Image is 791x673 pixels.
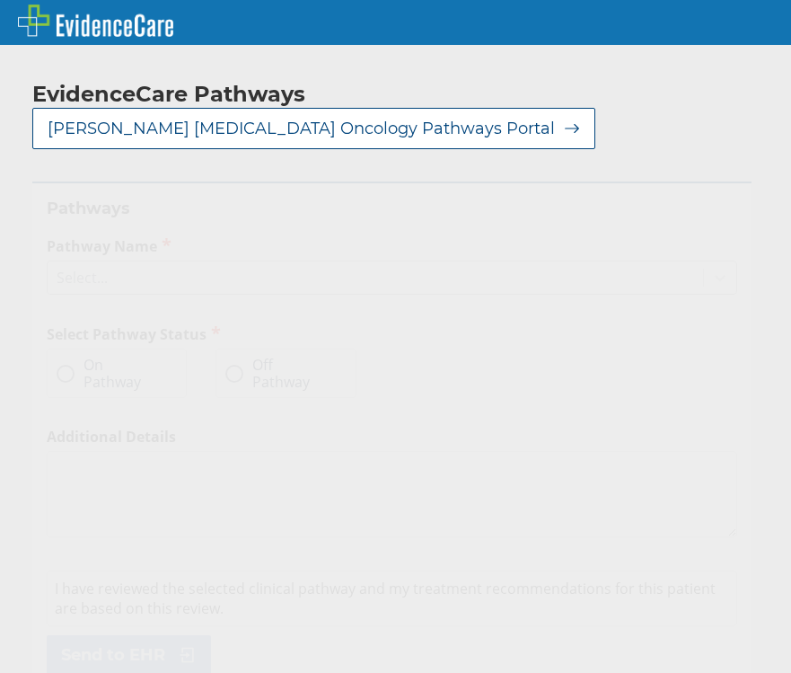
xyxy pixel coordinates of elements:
[61,644,165,666] span: Send to EHR
[47,323,385,344] h2: Select Pathway Status
[32,81,305,108] h2: EvidenceCare Pathways
[225,357,329,390] label: Off Pathway
[32,108,595,149] button: [PERSON_NAME] [MEDICAL_DATA] Oncology Pathways Portal
[47,427,737,447] label: Additional Details
[48,118,555,139] span: [PERSON_NAME] [MEDICAL_DATA] Oncology Pathways Portal
[47,235,737,256] label: Pathway Name
[47,198,737,219] h2: Pathways
[18,4,173,37] img: EvidenceCare
[57,268,108,288] div: Select...
[57,357,159,390] label: On Pathway
[55,579,716,618] span: I have reviewed the selected clinical pathway and my treatment recommendations for this patient a...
